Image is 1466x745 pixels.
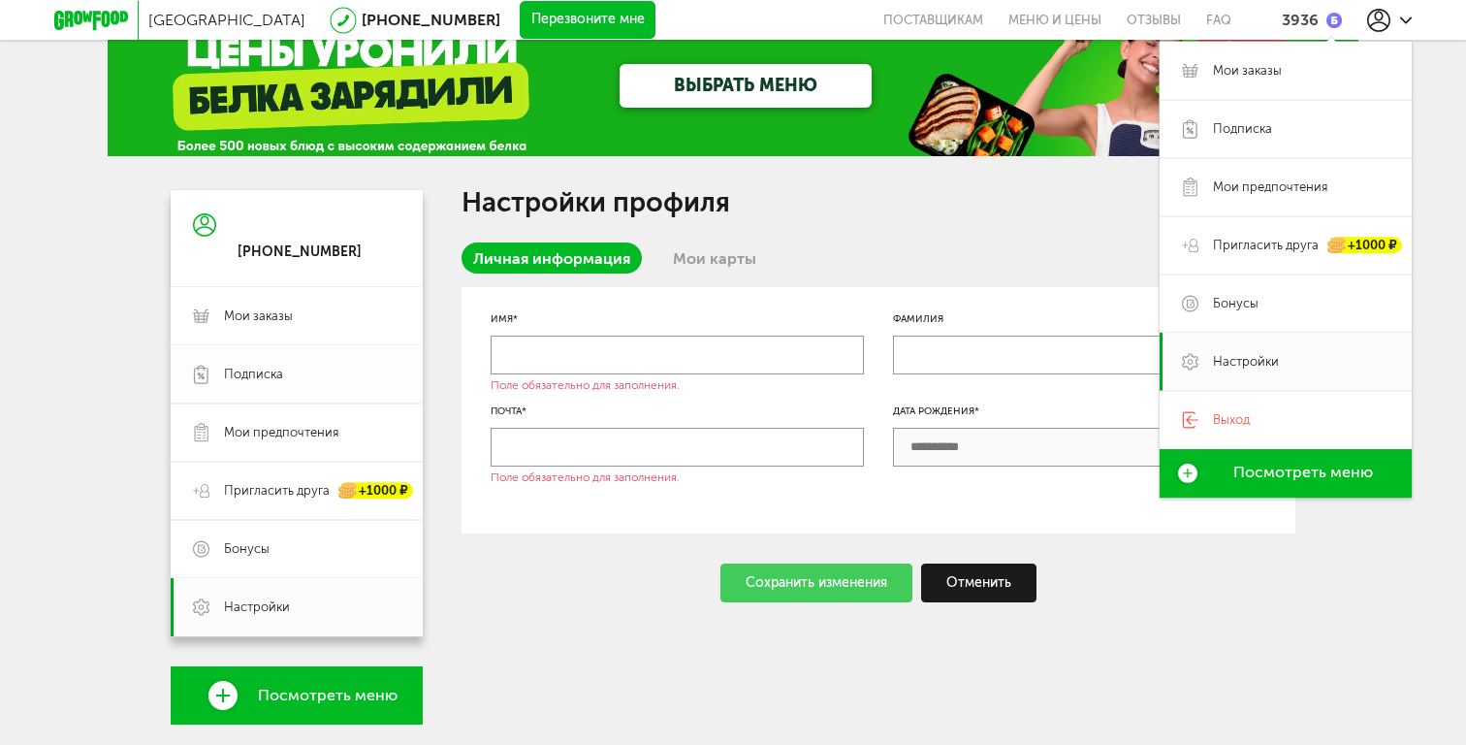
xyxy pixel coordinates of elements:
[893,404,1266,419] div: Дата рождения*
[171,666,423,725] a: Посмотреть меню
[224,424,338,441] span: Мои предпочтения
[339,483,413,500] div: +1000 ₽
[224,540,270,558] span: Бонусы
[171,404,423,462] a: Мои предпочтения
[171,520,423,578] a: Бонусы
[1326,13,1342,28] img: bonus_b.cdccf46.png
[661,243,768,274] a: Мои карты
[171,287,423,345] a: Мои заказы
[148,11,305,29] span: [GEOGRAPHIC_DATA]
[224,482,330,500] span: Пригласить друга
[1160,42,1412,100] a: Мои заказы
[1213,353,1279,371] span: Настройки
[1160,158,1412,216] a: Мои предпочтения
[362,11,500,29] a: [PHONE_NUMBER]
[893,311,1266,327] div: Фамилия
[1213,178,1327,196] span: Мои предпочтения
[224,599,290,616] span: Настройки
[1160,100,1412,158] a: Подписка
[620,64,872,108] a: ВЫБРАТЬ МЕНЮ
[462,243,642,274] a: Личная информация
[171,578,423,636] a: Настройки
[491,378,680,392] div: Поле обязательно для заполнения.
[1213,120,1272,138] span: Подписка
[921,564,1036,602] div: Отменить
[238,243,362,261] div: [PHONE_NUMBER]
[462,190,1295,215] h1: Настройки профиля
[1160,275,1412,333] a: Бонусы
[1282,11,1319,29] div: 3936
[1213,295,1259,312] span: Бонусы
[1213,411,1250,429] span: Выход
[1160,391,1412,449] a: Выход
[491,470,680,484] div: Поле обязательно для заполнения.
[1160,449,1412,498] a: Посмотреть меню
[258,687,398,704] span: Посмотреть меню
[1213,62,1282,80] span: Мои заказы
[520,1,655,40] button: Перезвоните мне
[1213,237,1319,254] span: Пригласить друга
[171,345,423,404] a: Подписка
[1233,464,1373,481] span: Посмотреть меню
[491,404,864,419] div: Почта*
[1328,237,1402,253] div: +1000 ₽
[1160,333,1412,391] a: Настройки
[224,366,283,383] span: Подписка
[1160,216,1412,275] a: Пригласить друга +1000 ₽
[224,308,293,325] span: Мои заказы
[171,462,423,520] a: Пригласить друга +1000 ₽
